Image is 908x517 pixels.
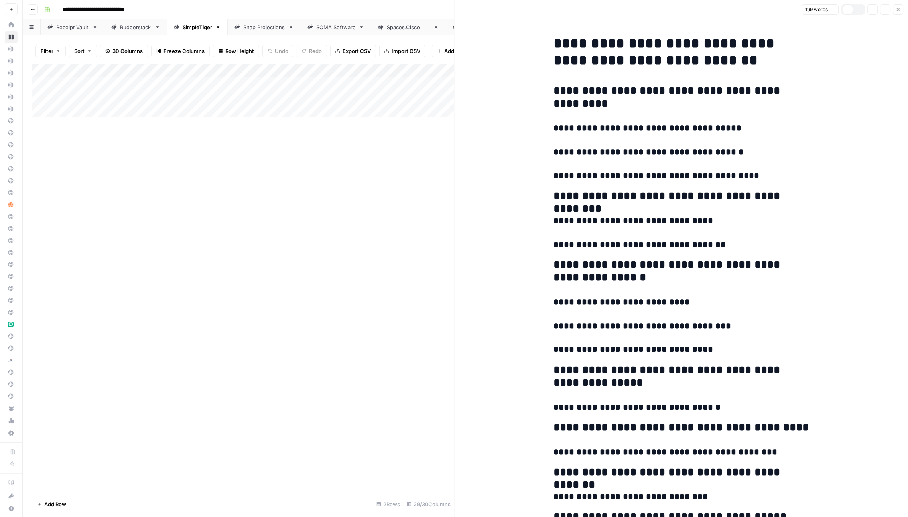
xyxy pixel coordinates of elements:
a: Receipt Vault [41,19,104,35]
img: lw7c1zkxykwl1f536rfloyrjtby8 [8,322,14,327]
a: Browse [5,31,18,43]
span: Add Row [44,500,66,508]
div: SimpleTiger [183,23,212,31]
a: SimpleTiger [167,19,228,35]
button: Sort [69,45,97,57]
a: Settings [5,427,18,440]
a: Your Data [5,402,18,415]
div: Rudderstack [120,23,152,31]
button: Export CSV [330,45,376,57]
span: Row Height [225,47,254,55]
button: Add Column [432,45,480,57]
button: Filter [35,45,66,57]
button: Import CSV [379,45,425,57]
div: 2 Rows [373,498,404,511]
div: Receipt Vault [56,23,89,31]
div: What's new? [5,490,17,502]
span: Undo [275,47,288,55]
img: l4fhhv1wydngfjbdt7cv1fhbfkxb [8,357,14,363]
button: Redo [297,45,327,57]
span: 30 Columns [112,47,143,55]
a: [DOMAIN_NAME] [371,19,446,35]
div: Snap Projections [243,23,285,31]
div: [DOMAIN_NAME] [387,23,430,31]
span: Add Column [444,47,475,55]
img: hlg0wqi1id4i6sbxkcpd2tyblcaw [8,202,14,207]
span: Redo [309,47,322,55]
a: SOMA Software [301,19,371,35]
button: 199 words [802,4,839,15]
a: Rudderstack [104,19,167,35]
a: AirOps Academy [5,477,18,489]
a: Home [5,18,18,31]
a: [DOMAIN_NAME] [446,19,520,35]
button: 30 Columns [100,45,148,57]
span: Import CSV [392,47,420,55]
button: Row Height [213,45,259,57]
span: Freeze Columns [163,47,205,55]
span: Filter [41,47,53,55]
button: Freeze Columns [151,45,210,57]
button: Undo [262,45,293,57]
button: What's new? [5,489,18,502]
a: Usage [5,414,18,427]
div: 29/30 Columns [404,498,454,511]
span: Export CSV [343,47,371,55]
button: Add Row [32,498,71,511]
div: SOMA Software [316,23,356,31]
span: Sort [74,47,85,55]
span: 199 words [805,6,828,13]
button: Help + Support [5,502,18,515]
a: Snap Projections [228,19,301,35]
